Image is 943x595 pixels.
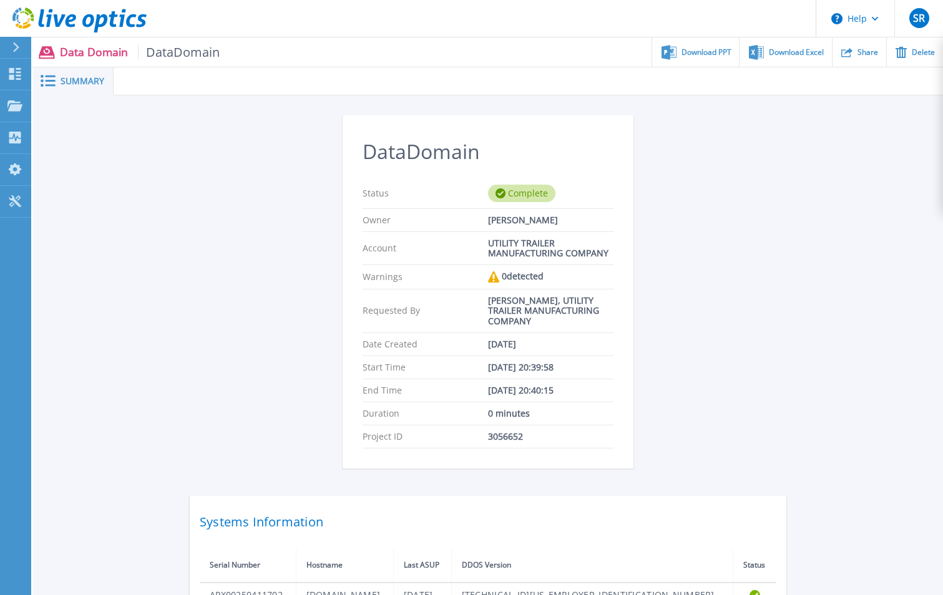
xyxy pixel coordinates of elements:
[200,511,776,533] h2: Systems Information
[488,215,613,225] div: [PERSON_NAME]
[61,77,104,85] span: Summary
[488,432,613,442] div: 3056652
[769,49,824,56] span: Download Excel
[363,271,488,283] p: Warnings
[200,548,296,583] th: Serial Number
[682,49,731,56] span: Download PPT
[488,339,613,349] div: [DATE]
[363,339,488,349] p: Date Created
[363,215,488,225] p: Owner
[363,296,488,326] p: Requested By
[488,271,613,283] div: 0 detected
[857,49,878,56] span: Share
[488,238,613,258] div: UTILITY TRAILER MANUFACTURING COMPANY
[488,296,613,326] div: [PERSON_NAME], UTILITY TRAILER MANUFACTURING COMPANY
[393,548,451,583] th: Last ASUP
[733,548,776,583] th: Status
[912,49,935,56] span: Delete
[363,409,488,418] p: Duration
[363,432,488,442] p: Project ID
[296,548,393,583] th: Hostname
[488,385,613,395] div: [DATE] 20:40:15
[363,385,488,395] p: End Time
[363,362,488,372] p: Start Time
[363,238,488,258] p: Account
[60,45,220,59] p: Data Domain
[488,185,555,202] div: Complete
[913,13,925,23] span: SR
[488,362,613,372] div: [DATE] 20:39:58
[488,409,613,418] div: 0 minutes
[451,548,733,583] th: DDOS Version
[138,45,220,59] span: DataDomain
[363,185,488,202] p: Status
[363,140,613,163] h2: DataDomain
